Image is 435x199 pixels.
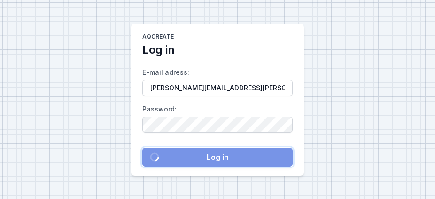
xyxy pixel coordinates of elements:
input: E-mail adress: [142,80,293,96]
label: E-mail adress : [142,65,293,96]
h2: Log in [142,42,175,57]
label: Password : [142,102,293,133]
h1: AQcreate [142,33,174,42]
input: Password: [142,117,293,133]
